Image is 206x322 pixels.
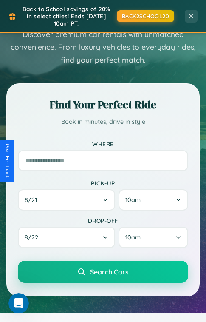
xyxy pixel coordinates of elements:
[90,268,129,276] span: Search Cars
[8,293,29,313] iframe: Intercom live chat
[18,189,115,211] button: 8/21
[125,234,141,241] span: 10am
[20,5,113,27] span: Back to School savings of 20% in select cities! Ends [DATE] 10am PT.
[18,261,188,283] button: Search Cars
[6,28,200,66] p: Discover premium car rentals with unmatched convenience. From luxury vehicles to everyday rides, ...
[18,227,115,248] button: 8/22
[119,227,188,248] button: 10am
[18,117,188,128] p: Book in minutes, drive in style
[25,234,42,241] span: 8 / 22
[117,10,175,22] button: BACK2SCHOOL20
[4,144,10,178] div: Give Feedback
[18,97,188,112] h2: Find Your Perfect Ride
[25,196,41,204] span: 8 / 21
[18,217,188,224] label: Drop-off
[18,180,188,187] label: Pick-up
[18,140,188,148] label: Where
[119,189,188,211] button: 10am
[125,196,141,204] span: 10am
